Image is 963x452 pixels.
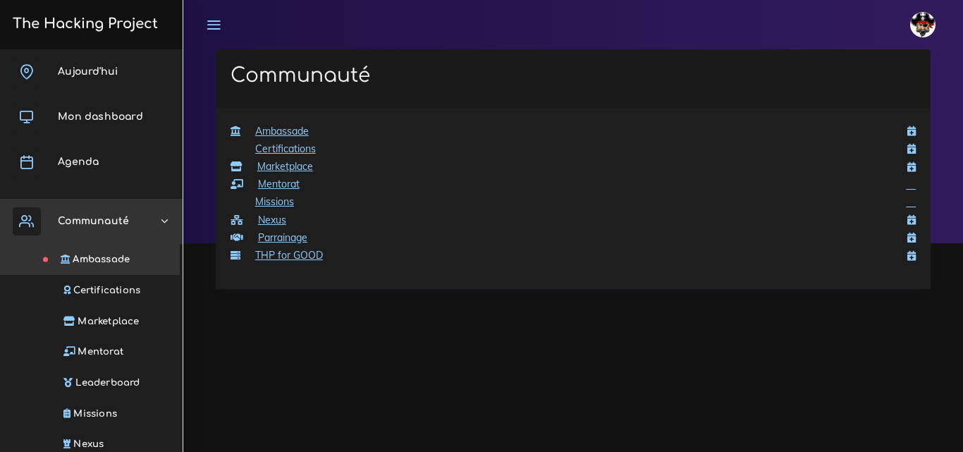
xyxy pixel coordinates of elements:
[78,316,139,326] span: Marketplace
[910,12,936,37] img: avatar
[58,157,99,167] span: Agenda
[231,229,307,247] span: Parrainage
[231,140,916,158] a: Certifications
[58,111,143,122] span: Mon dashboard
[231,176,300,193] span: Mentorat
[231,176,916,193] a: Mentorat
[231,247,323,264] span: THP for GOOD
[231,140,316,158] span: Certifications
[231,123,309,140] span: Ambassade
[231,158,313,176] span: Marketplace
[231,212,286,229] span: Nexus
[78,346,123,357] span: Mentorat
[73,408,117,419] span: Missions
[231,193,294,211] span: Missions
[231,247,916,264] a: THP for GOOD
[73,439,104,449] span: Nexus
[231,193,916,211] a: Missions
[75,377,140,388] span: translation missing: fr.dashboard.community.tabs.leaderboard
[73,285,140,295] span: Certifications
[8,16,158,32] h3: The Hacking Project
[231,229,916,247] a: Parrainage
[231,64,916,88] h1: Communauté
[58,66,118,77] span: Aujourd'hui
[231,212,916,229] a: Nexus
[73,254,130,264] span: Ambassade
[231,123,916,140] a: Ambassade
[231,158,916,176] a: Marketplace
[58,216,129,226] span: Communauté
